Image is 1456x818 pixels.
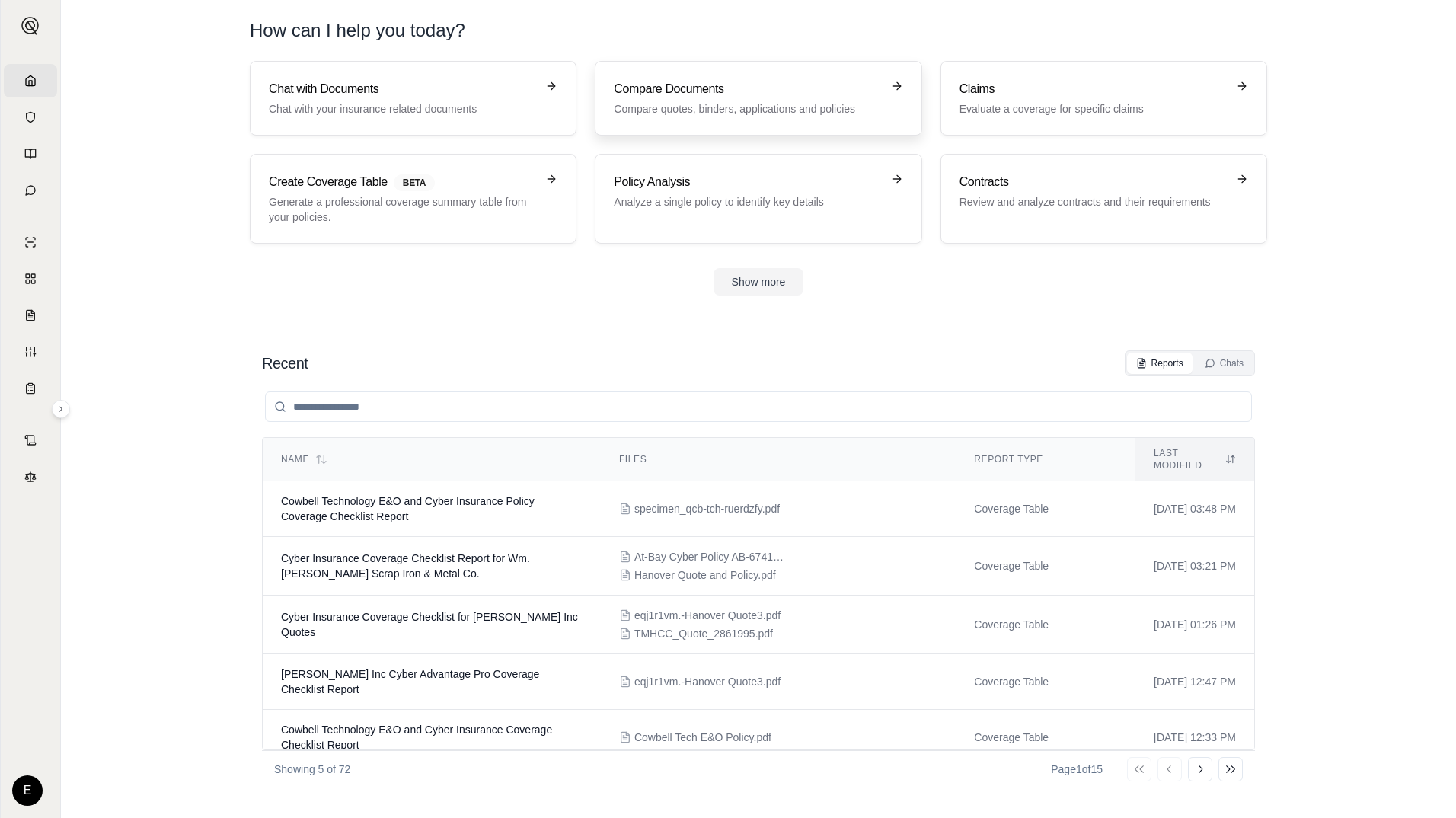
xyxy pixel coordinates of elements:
[1127,353,1193,374] button: Reports
[250,154,576,244] a: Create Coverage TableBETAGenerate a professional coverage summary table from your policies.
[21,17,40,35] img: Expand sidebar
[956,438,1135,481] th: Report Type
[614,80,881,98] h3: Compare Documents
[634,549,787,564] span: At-Bay Cyber Policy AB-6741804-04 _ Wm.-Miller-Scr.pdf
[4,460,57,494] a: Legal Search Engine
[1135,596,1254,654] td: [DATE] 01:26 PM
[1135,481,1254,537] td: [DATE] 03:48 PM
[1135,654,1254,710] td: [DATE] 12:47 PM
[1135,537,1254,596] td: [DATE] 03:21 PM
[274,762,350,777] p: Showing 5 of 72
[634,626,773,641] span: TMHCC_Quote_2861995.pdf
[956,654,1135,710] td: Coverage Table
[956,710,1135,765] td: Coverage Table
[4,64,57,97] a: Home
[959,80,1227,98] h3: Claims
[634,730,771,745] span: Cowbell Tech E&O Policy.pdf
[281,552,530,580] span: Cyber Insurance Coverage Checklist Report for Wm. Miller Scrap Iron & Metal Co.
[4,174,57,207] a: Chat
[595,61,921,136] a: Compare DocumentsCompare quotes, binders, applications and policies
[4,372,57,405] a: Coverage Table
[394,174,435,191] span: BETA
[250,18,465,43] h1: How can I help you today?
[4,101,57,134] a: Documents Vault
[634,567,776,583] span: Hanover Quote and Policy.pdf
[4,225,57,259] a: Single Policy
[4,137,57,171] a: Prompt Library
[940,154,1267,244] a: ContractsReview and analyze contracts and their requirements
[959,194,1227,209] p: Review and analyze contracts and their requirements
[1196,353,1253,374] button: Chats
[959,173,1227,191] h3: Contracts
[52,400,70,418] button: Expand sidebar
[614,173,881,191] h3: Policy Analysis
[634,674,781,689] span: eqj1r1vm.-Hanover Quote3.pdf
[4,299,57,332] a: Claim Coverage
[15,11,46,41] button: Expand sidebar
[250,61,576,136] a: Chat with DocumentsChat with your insurance related documents
[1154,447,1236,471] div: Last modified
[281,495,535,522] span: Cowbell Technology E&O and Cyber Insurance Policy Coverage Checklist Report
[281,724,552,751] span: Cowbell Technology E&O and Cyber Insurance Coverage Checklist Report
[614,101,881,117] p: Compare quotes, binders, applications and policies
[4,262,57,296] a: Policy Comparisons
[601,438,956,481] th: Files
[281,453,583,465] div: Name
[956,537,1135,596] td: Coverage Table
[714,268,804,296] button: Show more
[4,423,57,457] a: Contract Analysis
[1135,710,1254,765] td: [DATE] 12:33 PM
[269,101,536,117] p: Chat with your insurance related documents
[269,173,536,191] h3: Create Coverage Table
[1136,357,1183,369] div: Reports
[959,101,1227,117] p: Evaluate a coverage for specific claims
[614,194,881,209] p: Analyze a single policy to identify key details
[262,353,308,374] h2: Recent
[956,596,1135,654] td: Coverage Table
[595,154,921,244] a: Policy AnalysisAnalyze a single policy to identify key details
[269,194,536,225] p: Generate a professional coverage summary table from your policies.
[940,61,1267,136] a: ClaimsEvaluate a coverage for specific claims
[12,775,43,806] div: E
[956,481,1135,537] td: Coverage Table
[634,501,780,516] span: specimen_qcb-tch-ruerdzfy.pdf
[1051,762,1103,777] div: Page 1 of 15
[269,80,536,98] h3: Chat with Documents
[1205,357,1244,369] div: Chats
[281,611,578,638] span: Cyber Insurance Coverage Checklist for Tom Kraemer Inc Quotes
[281,668,539,695] span: Tom Kraemer Inc Cyber Advantage Pro Coverage Checklist Report
[4,335,57,369] a: Custom Report
[634,608,781,623] span: eqj1r1vm.-Hanover Quote3.pdf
